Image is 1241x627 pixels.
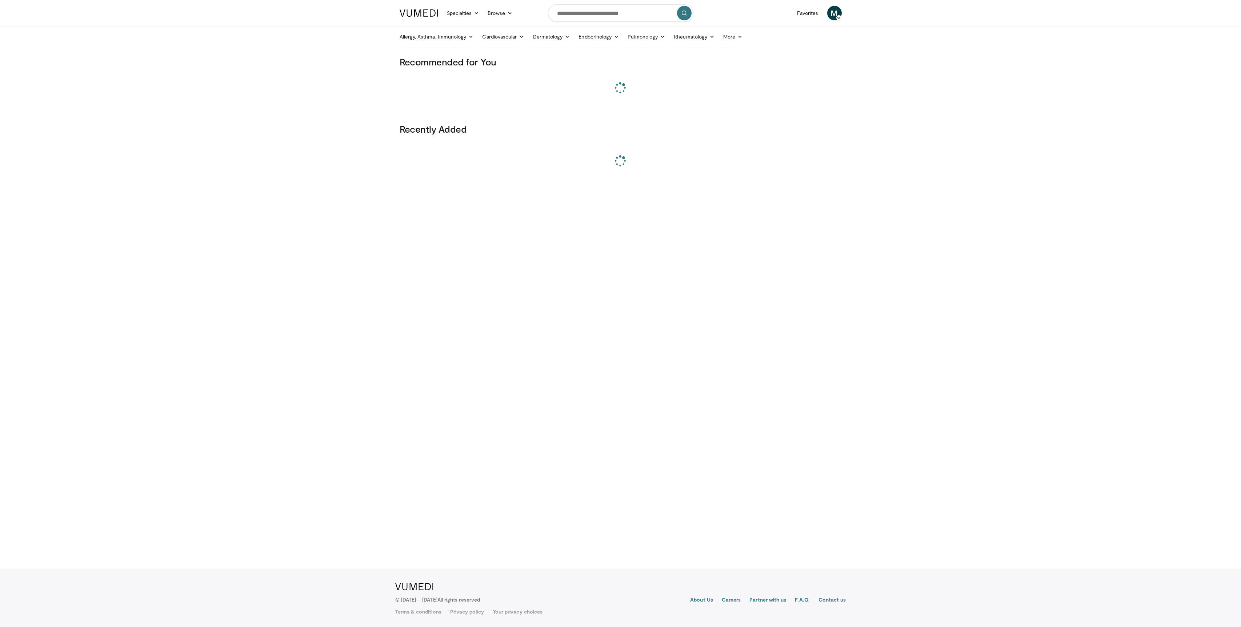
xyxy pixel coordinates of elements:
[478,29,528,44] a: Cardiovascular
[827,6,842,20] a: M
[400,123,842,135] h3: Recently Added
[690,596,713,605] a: About Us
[529,29,575,44] a: Dermatology
[450,608,484,615] a: Privacy policy
[719,29,747,44] a: More
[722,596,741,605] a: Careers
[749,596,786,605] a: Partner with us
[795,596,809,605] a: F.A.Q.
[483,6,517,20] a: Browse
[395,596,480,603] p: © [DATE] – [DATE]
[437,596,480,603] span: All rights reserved
[818,596,846,605] a: Contact us
[574,29,623,44] a: Endocrinology
[669,29,719,44] a: Rheumatology
[443,6,484,20] a: Specialties
[395,29,478,44] a: Allergy, Asthma, Immunology
[400,56,842,68] h3: Recommended for You
[400,9,438,17] img: VuMedi Logo
[395,583,433,590] img: VuMedi Logo
[793,6,823,20] a: Favorites
[395,608,441,615] a: Terms & conditions
[623,29,669,44] a: Pulmonology
[548,4,693,22] input: Search topics, interventions
[493,608,543,615] a: Your privacy choices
